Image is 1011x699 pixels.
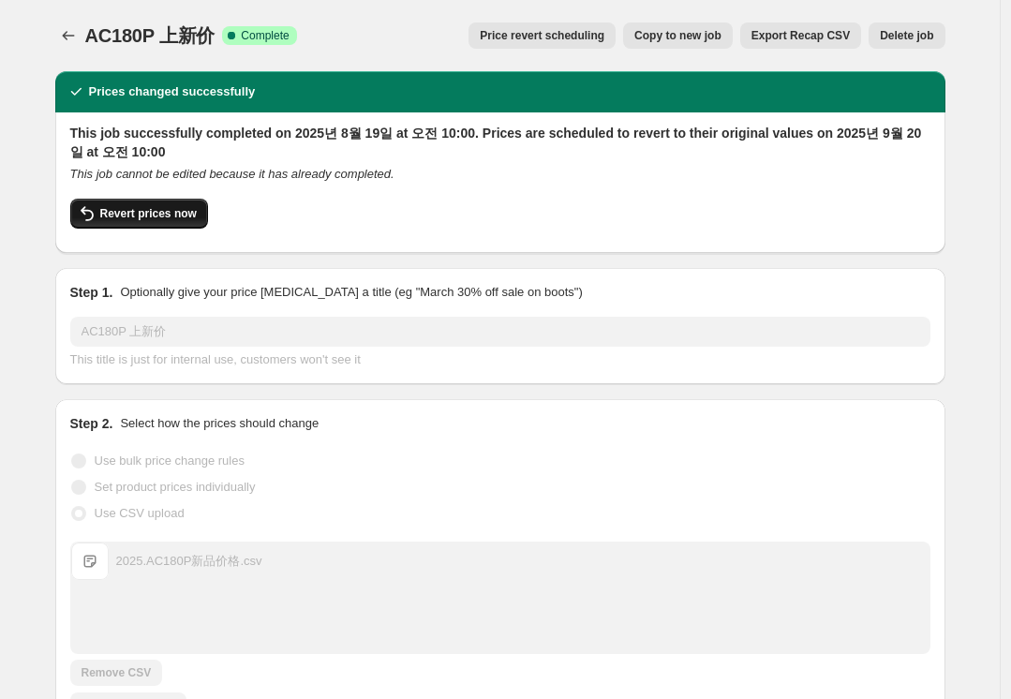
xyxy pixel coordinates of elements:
span: Revert prices now [100,206,197,221]
span: This title is just for internal use, customers won't see it [70,352,361,366]
p: Optionally give your price [MEDICAL_DATA] a title (eg "March 30% off sale on boots") [120,283,582,302]
button: Revert prices now [70,199,208,229]
p: Select how the prices should change [120,414,319,433]
span: Delete job [880,28,933,43]
h2: Step 1. [70,283,113,302]
span: Copy to new job [634,28,721,43]
span: Use bulk price change rules [95,454,245,468]
button: Price change jobs [55,22,82,49]
button: Export Recap CSV [740,22,861,49]
span: AC180P 上新价 [85,25,216,46]
h2: Prices changed successfully [89,82,256,101]
button: Price revert scheduling [468,22,616,49]
i: This job cannot be edited because it has already completed. [70,167,394,181]
span: Complete [241,28,289,43]
h2: Step 2. [70,414,113,433]
span: Set product prices individually [95,480,256,494]
span: Use CSV upload [95,506,185,520]
input: 30% off holiday sale [70,317,930,347]
span: Export Recap CSV [751,28,850,43]
h2: This job successfully completed on 2025년 8월 19일 at 오전 10:00. Prices are scheduled to revert to th... [70,124,930,161]
button: Copy to new job [623,22,733,49]
span: Price revert scheduling [480,28,604,43]
div: 2025.AC180P新品价格.csv [116,552,262,571]
button: Delete job [869,22,944,49]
